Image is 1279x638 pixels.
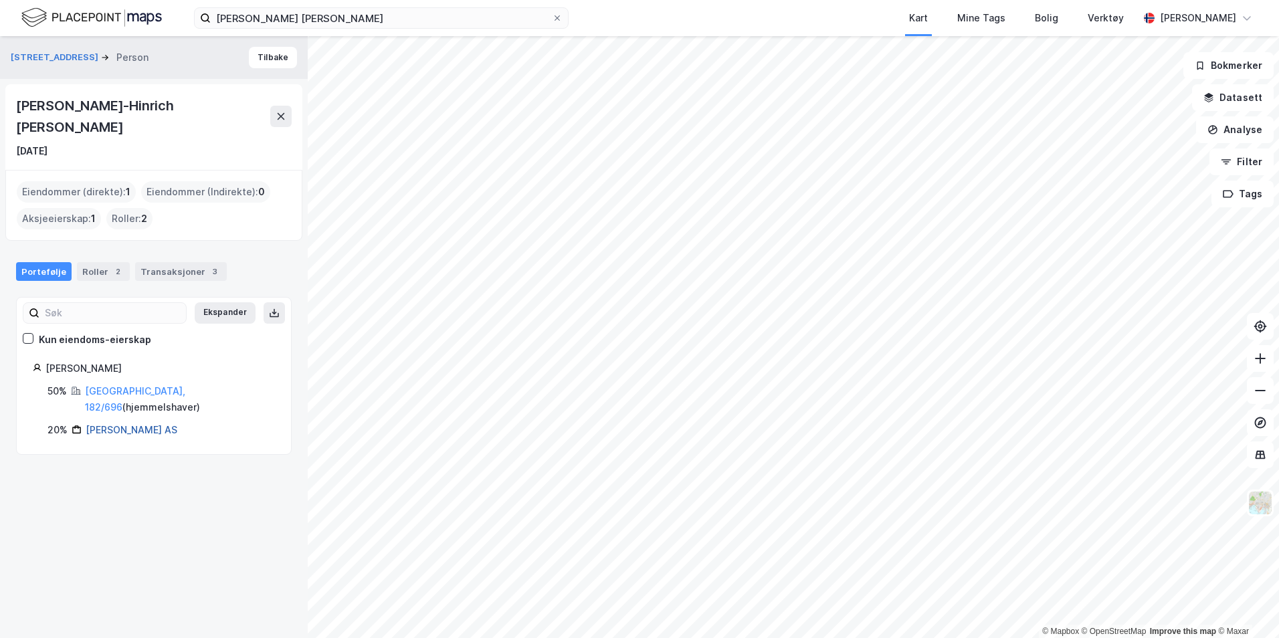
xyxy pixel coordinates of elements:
div: [PERSON_NAME] [1160,10,1236,26]
button: Datasett [1192,84,1274,111]
div: Roller : [106,208,153,229]
button: Filter [1209,148,1274,175]
div: Kart [909,10,928,26]
input: Søk på adresse, matrikkel, gårdeiere, leietakere eller personer [211,8,552,28]
div: Eiendommer (direkte) : [17,181,136,203]
div: [PERSON_NAME] [45,360,275,377]
button: [STREET_ADDRESS] [11,51,101,64]
span: 0 [258,184,265,200]
div: ( hjemmelshaver ) [85,383,275,415]
div: Eiendommer (Indirekte) : [141,181,270,203]
div: [PERSON_NAME]-Hinrich [PERSON_NAME] [16,95,270,138]
button: Tags [1211,181,1274,207]
div: Kontrollprogram for chat [1212,574,1279,638]
img: Z [1248,490,1273,516]
a: [GEOGRAPHIC_DATA], 182/696 [85,385,185,413]
div: Verktøy [1088,10,1124,26]
span: 2 [141,211,147,227]
img: logo.f888ab2527a4732fd821a326f86c7f29.svg [21,6,162,29]
button: Analyse [1196,116,1274,143]
a: Improve this map [1150,627,1216,636]
a: Mapbox [1042,627,1079,636]
span: 1 [126,184,130,200]
a: OpenStreetMap [1082,627,1147,636]
div: 2 [111,265,124,278]
div: Mine Tags [957,10,1005,26]
div: 50% [47,383,67,399]
iframe: Chat Widget [1212,574,1279,638]
div: Roller [77,262,130,281]
div: Person [116,49,149,66]
button: Tilbake [249,47,297,68]
span: 1 [91,211,96,227]
button: Ekspander [195,302,256,324]
div: Kun eiendoms-eierskap [39,332,151,348]
div: 3 [208,265,221,278]
div: Bolig [1035,10,1058,26]
input: Søk [39,303,186,323]
button: Bokmerker [1183,52,1274,79]
div: 20% [47,422,68,438]
div: Aksjeeierskap : [17,208,101,229]
div: Transaksjoner [135,262,227,281]
div: Portefølje [16,262,72,281]
div: [DATE] [16,143,47,159]
a: [PERSON_NAME] AS [86,424,177,435]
